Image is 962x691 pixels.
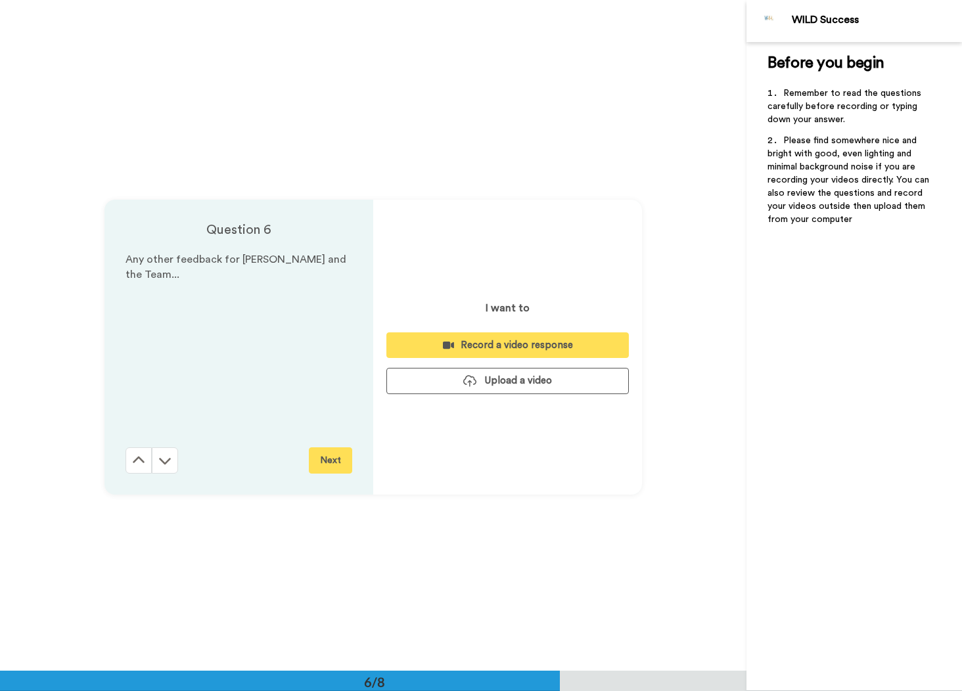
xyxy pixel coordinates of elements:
div: Record a video response [397,338,618,352]
button: Upload a video [386,368,629,393]
div: 6/8 [343,673,406,691]
div: WILD Success [792,14,961,26]
span: Before you begin [767,55,884,71]
span: Please find somewhere nice and bright with good, even lighting and minimal background noise if yo... [767,136,932,224]
span: Any other feedback for [PERSON_NAME] and the Team... [126,254,349,280]
button: Record a video response [386,332,629,358]
button: Next [309,447,352,474]
img: Profile Image [754,5,785,37]
p: I want to [486,300,530,316]
span: Remember to read the questions carefully before recording or typing down your answer. [767,89,924,124]
h4: Question 6 [126,221,352,239]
